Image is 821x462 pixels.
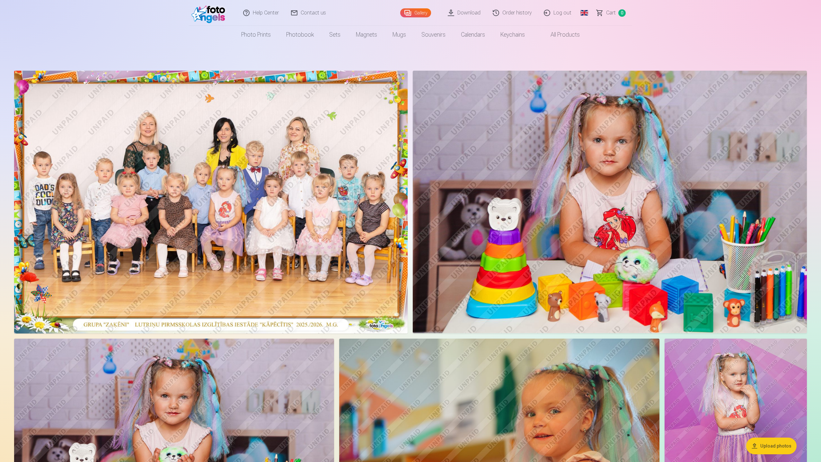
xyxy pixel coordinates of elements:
[414,26,453,44] a: Souvenirs
[493,26,533,44] a: Keychains
[606,9,616,17] span: Сart
[746,438,797,454] button: Upload photos
[234,26,278,44] a: Photo prints
[400,8,431,17] a: Gallery
[385,26,414,44] a: Mugs
[618,9,626,17] span: 0
[322,26,348,44] a: Sets
[278,26,322,44] a: Photobook
[533,26,587,44] a: All products
[348,26,385,44] a: Magnets
[191,3,228,23] img: /fa1
[453,26,493,44] a: Calendars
